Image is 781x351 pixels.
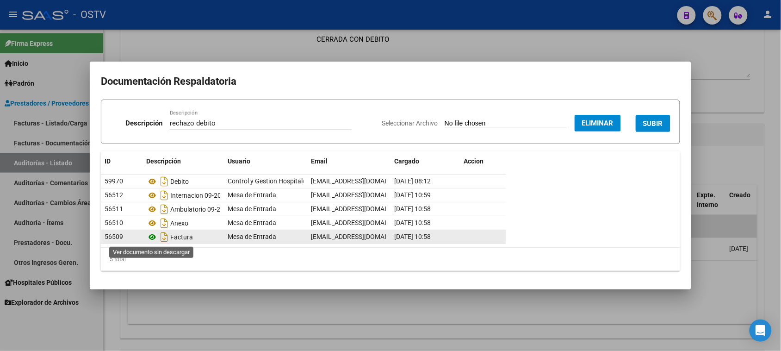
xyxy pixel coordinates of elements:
span: [DATE] 10:58 [394,219,431,226]
i: Descargar documento [158,216,170,231]
i: Descargar documento [158,202,170,217]
datatable-header-cell: ID [101,151,143,171]
span: Email [311,157,328,165]
i: Descargar documento [158,230,170,244]
span: 56509 [105,233,123,240]
div: 5 total [101,248,680,271]
span: Accion [464,157,483,165]
span: Mesa de Entrada [228,219,276,226]
span: Descripción [146,157,181,165]
div: Anexo [146,216,220,231]
h2: Documentación Respaldatoria [101,73,680,90]
span: Seleccionar Archivo [382,119,438,127]
span: Cargado [394,157,419,165]
div: Debito [146,174,220,189]
datatable-header-cell: Descripción [143,151,224,171]
span: 56510 [105,219,123,226]
span: [DATE] 10:58 [394,233,431,240]
span: Control y Gestion Hospitales Públicos (OSTV) [228,177,357,185]
span: [EMAIL_ADDRESS][DOMAIN_NAME] [311,205,414,213]
div: Open Intercom Messenger [750,320,772,342]
span: Mesa de Entrada [228,191,276,199]
span: [EMAIL_ADDRESS][DOMAIN_NAME] [311,177,414,185]
span: 56511 [105,205,123,213]
div: Internacion 09-2024 [146,188,220,203]
datatable-header-cell: Cargado [390,151,460,171]
div: Factura [146,230,220,244]
span: [DATE] 10:58 [394,205,431,213]
span: [DATE] 08:12 [394,177,431,185]
button: SUBIR [636,115,670,132]
span: Mesa de Entrada [228,233,276,240]
p: Descripción [125,118,162,129]
span: Usuario [228,157,250,165]
button: Eliminar [575,115,621,132]
datatable-header-cell: Usuario [224,151,307,171]
span: 59970 [105,177,123,185]
span: 56512 [105,191,123,199]
i: Descargar documento [158,188,170,203]
span: [EMAIL_ADDRESS][DOMAIN_NAME] [311,191,414,199]
span: [DATE] 10:59 [394,191,431,199]
span: [EMAIL_ADDRESS][DOMAIN_NAME] [311,233,414,240]
span: [EMAIL_ADDRESS][DOMAIN_NAME] [311,219,414,226]
div: Ambulatorio 09-2024 [146,202,220,217]
span: Mesa de Entrada [228,205,276,213]
datatable-header-cell: Email [307,151,390,171]
i: Descargar documento [158,174,170,189]
span: Eliminar [582,119,614,127]
datatable-header-cell: Accion [460,151,506,171]
span: ID [105,157,111,165]
span: SUBIR [643,119,663,128]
